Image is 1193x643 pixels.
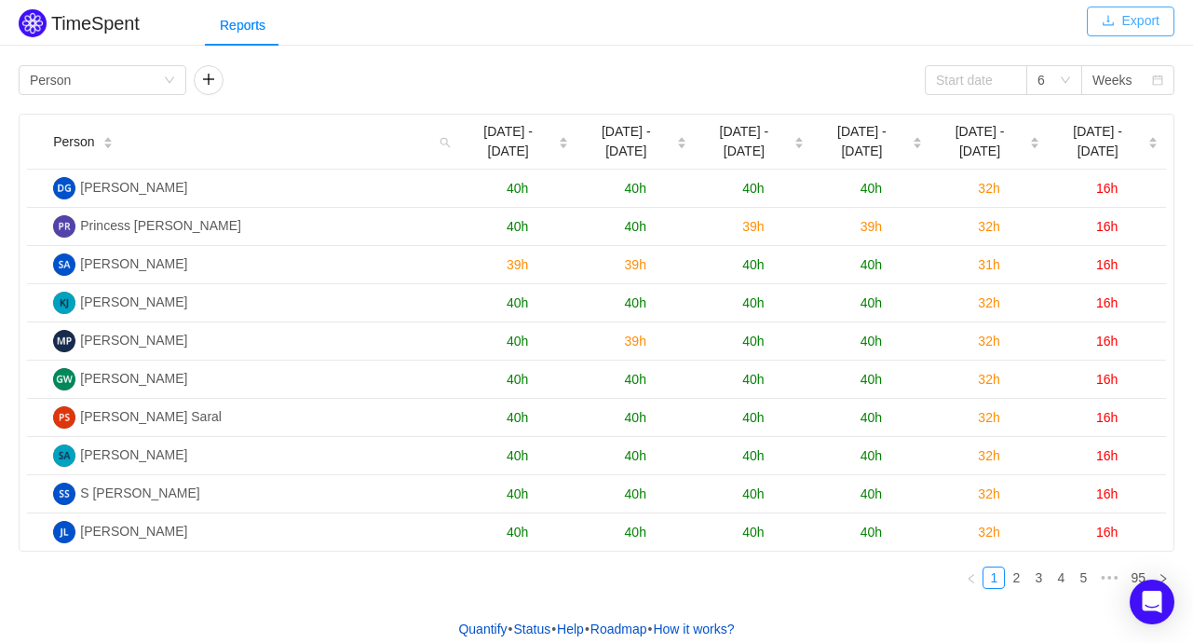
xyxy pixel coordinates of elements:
[80,371,187,386] span: [PERSON_NAME]
[1125,568,1151,588] a: 95
[80,294,187,309] span: [PERSON_NAME]
[457,615,508,643] a: Quantify
[966,573,977,584] i: icon: left
[742,525,764,540] span: 40h
[742,334,764,349] span: 40h
[978,181,999,196] span: 32h
[978,257,999,272] span: 31h
[80,447,187,462] span: [PERSON_NAME]
[1060,75,1071,88] i: icon: down
[1005,567,1027,589] li: 2
[507,181,528,196] span: 40h
[1096,410,1118,425] span: 16h
[861,372,882,387] span: 40h
[1094,567,1124,589] li: Next 5 Pages
[648,622,653,636] span: •
[960,567,983,589] li: Previous Page
[508,622,513,636] span: •
[676,134,687,147] div: Sort
[978,486,999,501] span: 32h
[861,295,882,310] span: 40h
[793,134,805,147] div: Sort
[1148,134,1159,140] i: icon: caret-up
[1147,134,1159,147] div: Sort
[584,122,669,161] span: [DATE] - [DATE]
[676,134,686,140] i: icon: caret-up
[194,65,224,95] button: icon: plus
[507,486,528,501] span: 40h
[19,9,47,37] img: Quantify logo
[625,410,646,425] span: 40h
[1094,567,1124,589] span: •••
[983,567,1005,589] li: 1
[102,134,114,147] div: Sort
[80,218,241,233] span: Princess [PERSON_NAME]
[1158,573,1169,584] i: icon: right
[742,372,764,387] span: 40h
[53,368,75,390] img: GQ
[507,334,528,349] span: 40h
[1096,181,1118,196] span: 16h
[625,295,646,310] span: 40h
[625,372,646,387] span: 40h
[507,257,528,272] span: 39h
[466,122,550,161] span: [DATE] - [DATE]
[1087,7,1174,36] button: icon: downloadExport
[912,134,923,147] div: Sort
[558,142,568,147] i: icon: caret-down
[625,486,646,501] span: 40h
[702,122,787,161] span: [DATE] - [DATE]
[861,486,882,501] span: 40h
[794,142,805,147] i: icon: caret-down
[432,115,458,169] i: icon: search
[1006,568,1026,588] a: 2
[1051,568,1071,588] a: 4
[938,122,1023,161] span: [DATE] - [DATE]
[102,134,113,140] i: icon: caret-up
[794,134,805,140] i: icon: caret-up
[742,181,764,196] span: 40h
[551,622,556,636] span: •
[585,622,590,636] span: •
[912,142,922,147] i: icon: caret-down
[978,448,999,463] span: 32h
[742,295,764,310] span: 40h
[53,292,75,314] img: KJ
[1096,334,1118,349] span: 16h
[80,524,187,539] span: [PERSON_NAME]
[507,410,528,425] span: 40h
[820,122,904,161] span: [DATE] - [DATE]
[53,177,75,199] img: DG
[925,65,1027,95] input: Start date
[53,330,75,352] img: MP
[1096,257,1118,272] span: 16h
[507,219,528,234] span: 40h
[590,615,648,643] a: Roadmap
[861,448,882,463] span: 40h
[53,445,75,467] img: SA
[1028,568,1049,588] a: 3
[53,483,75,505] img: SS
[983,568,1004,588] a: 1
[1030,142,1040,147] i: icon: caret-down
[53,215,75,238] img: PP
[676,142,686,147] i: icon: caret-down
[861,219,882,234] span: 39h
[53,253,75,276] img: SA
[1055,122,1140,161] span: [DATE] - [DATE]
[1148,142,1159,147] i: icon: caret-down
[625,334,646,349] span: 39h
[102,142,113,147] i: icon: caret-down
[625,257,646,272] span: 39h
[1096,486,1118,501] span: 16h
[556,615,585,643] a: Help
[164,75,175,88] i: icon: down
[1096,448,1118,463] span: 16h
[80,180,187,195] span: [PERSON_NAME]
[53,132,94,152] span: Person
[1152,567,1174,589] li: Next Page
[978,525,999,540] span: 32h
[861,410,882,425] span: 40h
[978,219,999,234] span: 32h
[1130,580,1174,624] div: Open Intercom Messenger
